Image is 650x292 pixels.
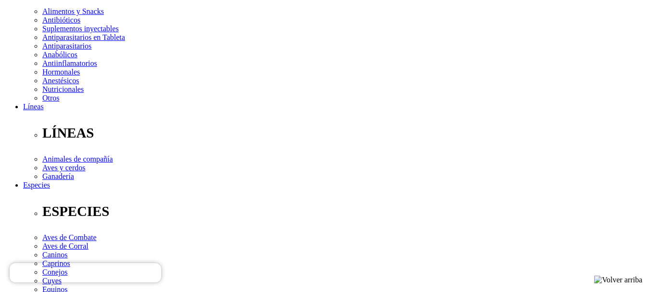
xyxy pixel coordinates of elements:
[42,233,97,241] a: Aves de Combate
[42,76,79,85] a: Anestésicos
[42,42,91,50] a: Antiparasitarios
[42,164,85,172] a: Aves y cerdos
[42,51,77,59] a: Anabólicos
[42,277,62,285] a: Cuyes
[42,16,80,24] a: Antibióticos
[10,263,161,282] iframe: Brevo live chat
[42,125,646,141] p: LÍNEAS
[23,102,44,111] a: Líneas
[594,276,642,284] img: Volver arriba
[42,85,84,93] a: Nutricionales
[42,155,113,163] a: Animales de compañía
[42,33,125,41] a: Antiparasitarios en Tableta
[42,251,67,259] a: Caninos
[42,25,119,33] a: Suplementos inyectables
[23,181,50,189] a: Especies
[42,59,97,67] a: Antiinflamatorios
[42,242,89,250] a: Aves de Corral
[42,7,104,15] a: Alimentos y Snacks
[42,259,70,267] a: Caprinos
[42,94,60,102] a: Otros
[42,68,80,76] a: Hormonales
[42,172,74,180] a: Ganadería
[42,203,646,219] p: ESPECIES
